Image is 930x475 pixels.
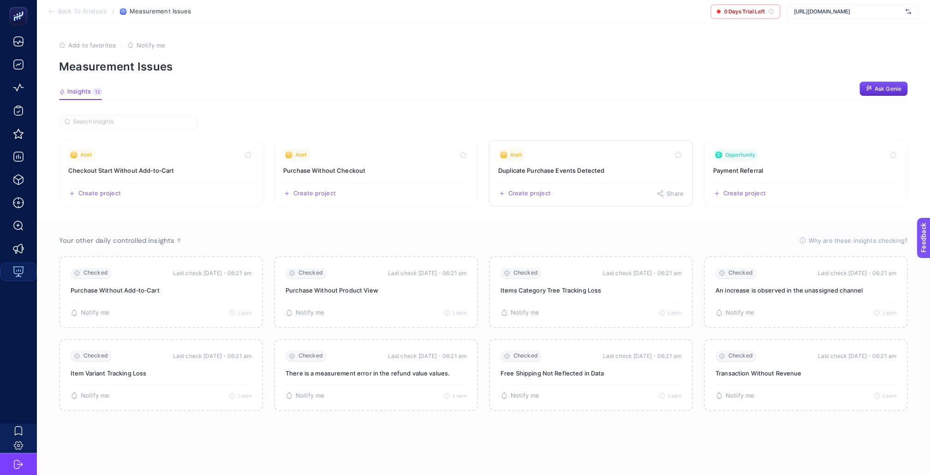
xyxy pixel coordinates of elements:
[388,352,466,361] time: Last check [DATE]・06:21 am
[603,269,681,278] time: Last check [DATE]・06:21 am
[173,269,251,278] time: Last check [DATE]・06:21 am
[286,286,466,294] p: Purchase Without Product View
[238,310,251,316] span: Learn
[874,310,896,316] button: Learn
[713,166,899,175] h3: Insight title
[6,3,35,10] span: Feedback
[296,309,324,317] span: Notify me
[875,85,901,93] span: Ask Genie
[229,310,251,316] button: Learn
[68,166,254,175] h3: Insight title
[859,82,908,96] button: Ask Genie
[659,310,681,316] button: Learn
[723,190,766,197] span: Create project
[668,393,681,399] span: Learn
[501,286,681,294] p: Items Category Tree Tracking Loss
[498,190,551,197] button: Create a new project based on this insight
[501,309,539,317] button: Notify me
[513,270,538,276] span: Checked
[715,369,896,377] p: Transaction Without Revenue
[673,149,684,160] button: Toggle favorite
[656,190,684,197] button: Share this insight
[715,392,754,399] button: Notify me
[874,393,896,399] button: Learn
[71,286,251,294] p: Purchase Without Add‑to‑Cart
[498,166,684,175] h3: Insight title
[704,140,908,206] a: View insight titled
[71,309,109,317] button: Notify me
[603,352,681,361] time: Last check [DATE]・06:21 am
[295,151,307,158] span: Alert
[59,60,908,73] p: Measurement Issues
[243,149,254,160] button: Toggle favorite
[293,190,336,197] span: Create project
[274,140,478,206] a: View insight titled
[59,41,116,49] button: Add to favorites
[67,88,91,95] span: Insights
[130,8,191,15] span: Measurement Issues
[667,190,684,197] span: Share
[794,8,902,15] span: [URL][DOMAIN_NAME]
[81,309,109,317] span: Notify me
[59,140,908,206] section: Insight Packages
[58,8,107,15] span: Back To Analysis
[888,149,899,160] button: Toggle favorite
[668,310,681,316] span: Learn
[68,190,121,197] button: Create a new project based on this insight
[81,392,109,399] span: Notify me
[724,8,765,15] span: 0 Days Trial Left
[83,352,108,359] span: Checked
[83,270,108,276] span: Checked
[501,369,681,377] p: Free Shipping Not Reflected in Data
[59,140,263,206] a: View insight titled
[286,392,324,399] button: Notify me
[726,309,754,317] span: Notify me
[71,392,109,399] button: Notify me
[112,7,114,15] span: /
[715,286,896,294] p: An increase is observed in the unassigned channel
[510,151,522,158] span: Alert
[725,151,755,158] span: Opportunity
[453,393,466,399] span: Learn
[458,149,469,160] button: Toggle favorite
[59,256,908,411] section: Passive Insight Packages
[659,393,681,399] button: Learn
[444,393,466,399] button: Learn
[728,270,753,276] span: Checked
[68,41,116,49] span: Add to favorites
[296,392,324,399] span: Notify me
[713,190,766,197] button: Create a new project based on this insight
[726,392,754,399] span: Notify me
[71,369,251,377] p: Item Variant Tracking Loss
[511,392,539,399] span: Notify me
[511,309,539,317] span: Notify me
[59,236,174,245] span: Your other daily controlled insights
[501,392,539,399] button: Notify me
[229,393,251,399] button: Learn
[728,352,753,359] span: Checked
[444,310,466,316] button: Learn
[883,310,896,316] span: Learn
[906,7,911,16] img: svg%3e
[283,166,469,175] h3: Insight title
[286,369,466,377] p: There is a measurement error in the refund value values.
[286,309,324,317] button: Notify me
[283,190,336,197] button: Create a new project based on this insight
[818,269,896,278] time: Last check [DATE]・06:21 am
[238,393,251,399] span: Learn
[809,236,908,245] span: Why are these insights checking?
[73,118,192,125] input: Search
[508,190,551,197] span: Create project
[818,352,896,361] time: Last check [DATE]・06:21 am
[489,140,693,206] a: View insight titled
[453,310,466,316] span: Learn
[137,41,165,49] span: Notify me
[78,190,121,197] span: Create project
[715,309,754,317] button: Notify me
[173,352,251,361] time: Last check [DATE]・06:21 am
[388,269,466,278] time: Last check [DATE]・06:21 am
[298,352,323,359] span: Checked
[298,270,323,276] span: Checked
[883,393,896,399] span: Learn
[513,352,538,359] span: Checked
